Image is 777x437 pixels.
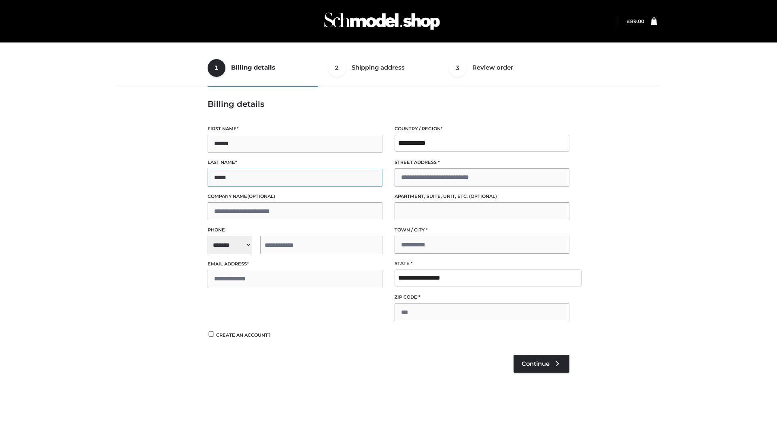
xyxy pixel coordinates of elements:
label: ZIP Code [395,293,569,301]
span: Create an account? [216,332,271,338]
span: (optional) [247,193,275,199]
span: (optional) [469,193,497,199]
bdi: 89.00 [627,18,644,24]
label: Town / City [395,226,569,234]
label: First name [208,125,382,133]
label: Phone [208,226,382,234]
a: Continue [514,355,569,373]
input: Create an account? [208,331,215,337]
label: Street address [395,159,569,166]
a: £89.00 [627,18,644,24]
label: Email address [208,260,382,268]
label: State [395,260,569,267]
span: Continue [522,360,550,367]
label: Company name [208,193,382,200]
label: Apartment, suite, unit, etc. [395,193,569,200]
label: Country / Region [395,125,569,133]
span: £ [627,18,630,24]
img: Schmodel Admin 964 [321,5,443,37]
h3: Billing details [208,99,569,109]
label: Last name [208,159,382,166]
